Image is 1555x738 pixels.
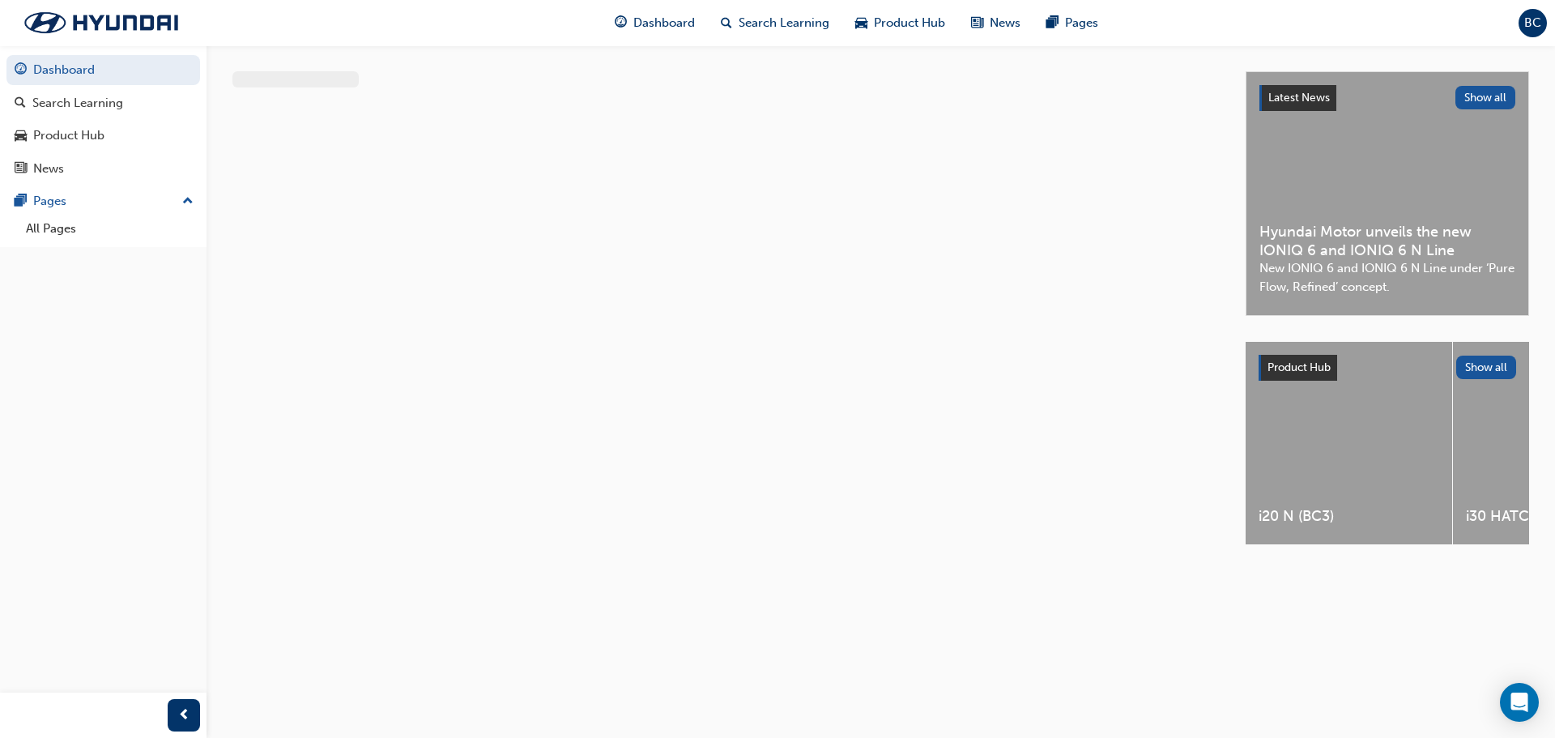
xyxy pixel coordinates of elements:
div: Open Intercom Messenger [1500,683,1539,722]
a: search-iconSearch Learning [708,6,842,40]
span: news-icon [15,162,27,177]
a: guage-iconDashboard [602,6,708,40]
span: Product Hub [874,14,945,32]
span: search-icon [721,13,732,33]
span: news-icon [971,13,983,33]
button: DashboardSearch LearningProduct HubNews [6,52,200,186]
span: Pages [1065,14,1098,32]
a: Latest NewsShow allHyundai Motor unveils the new IONIQ 6 and IONIQ 6 N LineNew IONIQ 6 and IONIQ ... [1246,71,1529,316]
span: guage-icon [15,63,27,78]
span: guage-icon [615,13,627,33]
button: Pages [6,186,200,216]
span: pages-icon [1046,13,1059,33]
span: BC [1524,14,1541,32]
span: pages-icon [15,194,27,209]
span: Search Learning [739,14,829,32]
span: search-icon [15,96,26,111]
span: car-icon [855,13,867,33]
a: Dashboard [6,55,200,85]
a: car-iconProduct Hub [842,6,958,40]
a: i20 N (BC3) [1246,342,1452,544]
span: News [990,14,1020,32]
a: Latest NewsShow all [1259,85,1515,111]
button: BC [1519,9,1547,37]
button: Show all [1455,86,1516,109]
span: Hyundai Motor unveils the new IONIQ 6 and IONIQ 6 N Line [1259,223,1515,259]
span: Product Hub [1267,360,1331,374]
a: news-iconNews [958,6,1033,40]
img: Trak [8,6,194,40]
span: Latest News [1268,91,1330,105]
div: Pages [33,192,66,211]
a: pages-iconPages [1033,6,1111,40]
a: Search Learning [6,88,200,118]
span: up-icon [182,191,194,212]
span: New IONIQ 6 and IONIQ 6 N Line under ‘Pure Flow, Refined’ concept. [1259,259,1515,296]
span: Dashboard [633,14,695,32]
button: Show all [1456,356,1517,379]
div: News [33,160,64,178]
div: Search Learning [32,94,123,113]
span: car-icon [15,129,27,143]
a: Product HubShow all [1259,355,1516,381]
span: i20 N (BC3) [1259,507,1439,526]
a: News [6,154,200,184]
span: prev-icon [178,706,190,726]
a: All Pages [19,216,200,241]
div: Product Hub [33,126,104,145]
a: Product Hub [6,121,200,151]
